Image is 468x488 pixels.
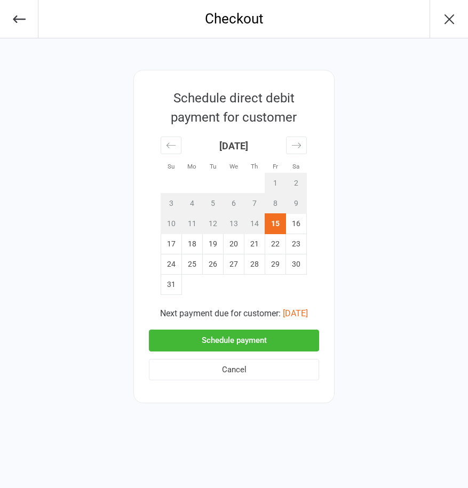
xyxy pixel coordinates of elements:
[203,194,224,214] td: Not available. Tuesday, August 5, 2025
[265,173,286,194] td: Not available. Friday, August 1, 2025
[229,163,238,170] small: We
[219,140,248,151] strong: [DATE]
[244,194,265,214] td: Not available. Thursday, August 7, 2025
[224,214,244,234] td: Not available. Wednesday, August 13, 2025
[224,254,244,275] td: Wednesday, August 27, 2025
[203,254,224,275] td: Tuesday, August 26, 2025
[149,89,319,127] div: Schedule direct debit payment for customer
[273,163,278,170] small: Fr
[161,254,182,275] td: Sunday, August 24, 2025
[224,234,244,254] td: Wednesday, August 20, 2025
[161,234,182,254] td: Sunday, August 17, 2025
[161,214,182,234] td: Not available. Sunday, August 10, 2025
[224,194,244,214] td: Not available. Wednesday, August 6, 2025
[203,214,224,234] td: Not available. Tuesday, August 12, 2025
[286,254,307,275] td: Saturday, August 30, 2025
[149,359,319,381] button: Cancel
[149,307,319,320] div: Next payment due for customer:
[265,194,286,214] td: Not available. Friday, August 8, 2025
[265,234,286,254] td: Friday, August 22, 2025
[187,163,196,170] small: Mo
[286,173,307,194] td: Not available. Saturday, August 2, 2025
[161,275,182,295] td: Sunday, August 31, 2025
[244,254,265,275] td: Thursday, August 28, 2025
[182,254,203,275] td: Monday, August 25, 2025
[251,163,258,170] small: Th
[210,163,216,170] small: Tu
[265,254,286,275] td: Friday, August 29, 2025
[244,214,265,234] td: Not available. Thursday, August 14, 2025
[168,163,174,170] small: Su
[182,214,203,234] td: Not available. Monday, August 11, 2025
[265,214,286,234] td: Selected. Friday, August 15, 2025
[286,214,307,234] td: Saturday, August 16, 2025
[149,330,319,351] button: Schedule payment
[286,194,307,214] td: Not available. Saturday, August 9, 2025
[286,137,307,154] div: Move forward to switch to the next month.
[149,127,319,307] div: Calendar
[161,137,181,154] div: Move backward to switch to the previous month.
[182,234,203,254] td: Monday, August 18, 2025
[203,234,224,254] td: Tuesday, August 19, 2025
[286,234,307,254] td: Saturday, August 23, 2025
[161,194,182,214] td: Not available. Sunday, August 3, 2025
[244,234,265,254] td: Thursday, August 21, 2025
[182,194,203,214] td: Not available. Monday, August 4, 2025
[292,163,299,170] small: Sa
[283,307,308,320] button: [DATE]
